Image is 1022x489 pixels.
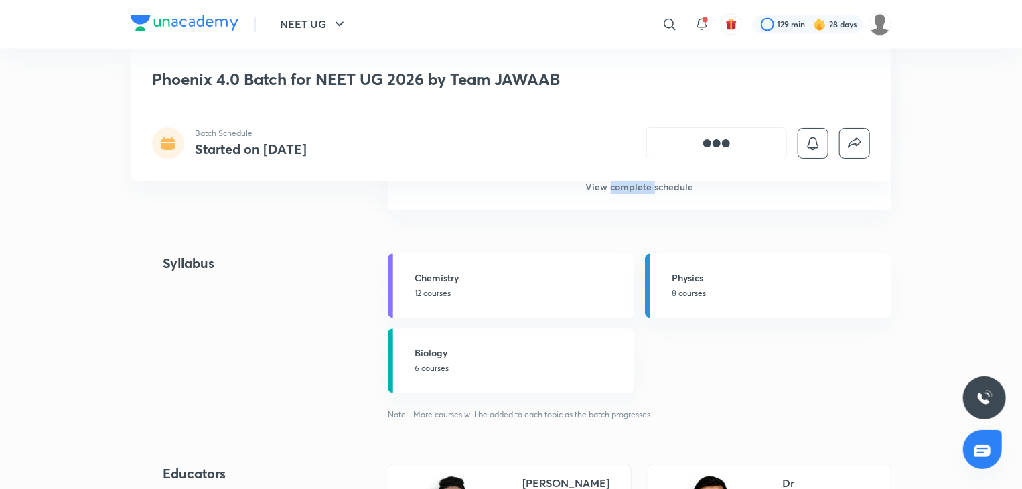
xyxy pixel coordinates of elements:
[721,13,742,35] button: avatar
[163,253,344,273] h4: Syllabus
[195,140,307,158] h4: Started on [DATE]
[672,287,883,299] p: 8 courses
[672,271,883,285] h5: Physics
[388,163,891,210] h6: View complete schedule
[976,390,993,406] img: ttu
[195,127,307,139] p: Batch Schedule
[645,253,891,318] a: Physics8 courses
[163,464,345,484] h4: Educators
[646,127,787,159] button: [object Object]
[131,15,238,34] a: Company Logo
[415,362,626,374] p: 6 courses
[415,287,626,299] p: 12 courses
[272,11,356,38] button: NEET UG
[131,15,238,31] img: Company Logo
[388,409,891,421] p: Note - More courses will be added to each topic as the batch progresses
[388,328,634,393] a: Biology6 courses
[152,70,676,89] h1: Phoenix 4.0 Batch for NEET UG 2026 by Team JAWAAB
[388,253,634,318] a: Chemistry12 courses
[415,346,626,360] h5: Biology
[869,13,891,36] img: Tanya Kumari
[813,17,826,31] img: streak
[725,18,737,30] img: avatar
[415,271,626,285] h5: Chemistry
